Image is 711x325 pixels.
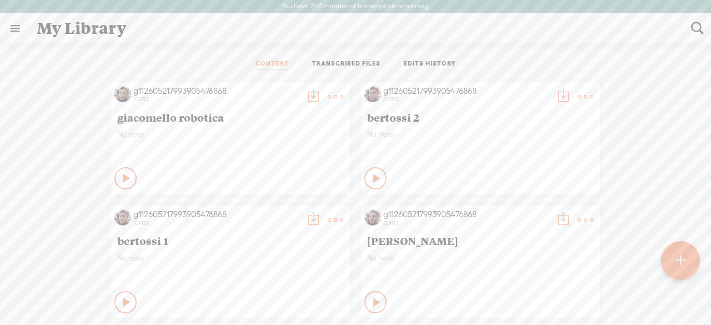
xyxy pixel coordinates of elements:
div: g112605217993905476868 [383,86,550,97]
div: [DATE] [383,220,550,227]
span: bertossi 2 [367,111,594,124]
div: g112605217993905476868 [133,209,300,220]
span: bertossi 1 [117,234,344,247]
div: g112605217993905476868 [133,86,300,97]
span: giacomello robotica [117,111,344,124]
img: http%3A%2F%2Fres.cloudinary.com%2Ftrebble-fm%2Fimage%2Fupload%2Fv1697784584%2Fcom.trebble.trebble... [364,209,381,226]
div: [DATE] [133,96,300,103]
div: [DATE] [383,96,550,103]
a: TRANSCRIBED FILES [312,59,380,69]
span: No note [117,129,344,139]
a: EDITS HISTORY [404,59,456,69]
div: g112605217993905476868 [383,209,550,220]
div: [DATE] [133,220,300,227]
a: CONTENT [256,59,289,69]
label: You have 240 minutes of transcription remaining. [281,2,430,11]
img: http%3A%2F%2Fres.cloudinary.com%2Ftrebble-fm%2Fimage%2Fupload%2Fv1697784584%2Fcom.trebble.trebble... [114,86,131,102]
span: No note [367,129,594,139]
img: http%3A%2F%2Fres.cloudinary.com%2Ftrebble-fm%2Fimage%2Fupload%2Fv1697784584%2Fcom.trebble.trebble... [364,86,381,102]
img: http%3A%2F%2Fres.cloudinary.com%2Ftrebble-fm%2Fimage%2Fupload%2Fv1697784584%2Fcom.trebble.trebble... [114,209,131,226]
span: No note [117,253,344,263]
div: My Library [29,14,683,43]
span: [PERSON_NAME] [367,234,594,247]
span: No note [367,253,594,263]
